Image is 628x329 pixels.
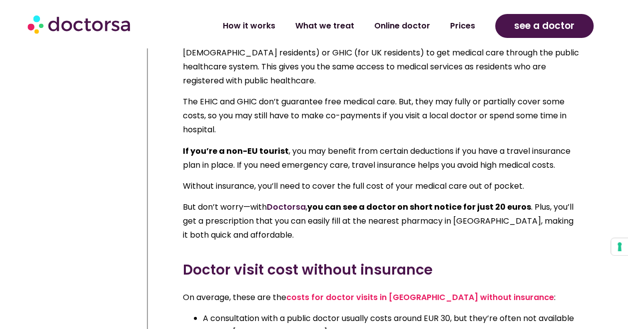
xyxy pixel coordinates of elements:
[611,238,628,255] button: Your consent preferences for tracking technologies
[307,201,531,212] b: you can see a doctor on short notice for just 20 euros
[169,14,485,37] nav: Menu
[183,144,581,172] p: , you may benefit from certain deductions if you have a travel insurance plan in place. If you ne...
[286,291,554,303] a: costs for doctor visits in [GEOGRAPHIC_DATA] without insurance
[183,290,581,304] p: On average, these are the :
[495,14,594,38] a: see a doctor
[183,200,581,242] p: But don’t worry—with , . Plus, you’ll get a prescription that you can easily fill at the nearest ...
[183,145,289,156] b: If you’re a non-EU tourist
[213,14,285,37] a: How it works
[183,31,581,87] p: If you’re a foreigner on holiday in [GEOGRAPHIC_DATA], you can use your EHIC (for [DEMOGRAPHIC_DA...
[285,14,364,37] a: What we treat
[183,259,581,280] h3: Doctor visit cost without insurance
[364,14,440,37] a: Online doctor
[267,201,306,212] a: Doctorsa
[514,18,575,34] span: see a doctor
[440,14,485,37] a: Prices
[183,179,581,193] p: Without insurance, you’ll need to cover the full cost of your medical care out of pocket.
[183,94,581,136] p: The EHIC and GHIC don’t guarantee free medical care. But, they may fully or partially cover some ...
